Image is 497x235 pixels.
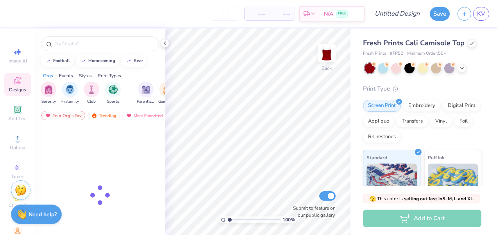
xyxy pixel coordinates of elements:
[53,59,70,63] div: football
[8,116,27,122] span: Add Text
[9,87,26,93] span: Designs
[249,10,265,18] span: – –
[369,195,376,203] span: 🫣
[473,7,489,21] a: KV
[43,72,53,79] div: Orgs
[126,113,132,118] img: most_fav.gif
[282,216,295,223] span: 100 %
[54,40,154,48] input: Try "Alpha"
[91,113,97,118] img: trending.gif
[366,153,387,162] span: Standard
[9,58,27,64] span: Image AI
[454,116,473,127] div: Foil
[61,82,79,105] div: filter for Fraternity
[363,116,394,127] div: Applique
[363,50,386,57] span: Fresh Prints
[12,173,24,180] span: Greek
[79,72,92,79] div: Styles
[126,59,132,63] img: trend_line.gif
[137,82,155,105] button: filter button
[59,72,73,79] div: Events
[84,82,99,105] button: filter button
[369,195,474,202] span: This color is .
[45,59,52,63] img: trend_line.gif
[368,6,426,21] input: Untitled Design
[363,131,401,143] div: Rhinestones
[477,9,485,18] span: KV
[45,113,51,118] img: most_fav.gif
[44,85,53,94] img: Sorority Image
[274,10,290,18] span: – –
[366,164,417,203] img: Standard
[84,82,99,105] div: filter for Club
[109,85,118,94] img: Sports Image
[41,55,73,67] button: football
[428,153,444,162] span: Puff Ink
[122,111,166,120] div: Most Favorited
[98,72,121,79] div: Print Types
[430,116,452,127] div: Vinyl
[88,111,120,120] div: Trending
[105,82,121,105] button: filter button
[29,211,57,218] strong: Need help?
[122,55,147,67] button: bear
[158,82,176,105] div: filter for Game Day
[41,99,56,105] span: Sorority
[397,116,428,127] div: Transfers
[61,99,79,105] span: Fraternity
[105,82,121,105] div: filter for Sports
[61,82,79,105] button: filter button
[430,7,450,21] button: Save
[107,99,119,105] span: Sports
[137,82,155,105] div: filter for Parent's Weekend
[141,85,150,94] img: Parent's Weekend Image
[87,99,96,105] span: Club
[363,100,401,112] div: Screen Print
[41,111,85,120] div: Your Org's Fav
[88,59,115,63] div: homecoming
[76,55,119,67] button: homecoming
[163,85,172,94] img: Game Day Image
[210,7,240,21] input: – –
[404,196,473,202] strong: selling out fast in S, M, L and XL
[134,59,143,63] div: bear
[443,100,481,112] div: Digital Print
[363,38,465,48] span: Fresh Prints Cali Camisole Top
[407,50,446,57] span: Minimum Order: 50 +
[428,164,478,203] img: Puff Ink
[87,85,96,94] img: Club Image
[158,82,176,105] button: filter button
[41,82,56,105] div: filter for Sorority
[80,59,87,63] img: trend_line.gif
[158,99,176,105] span: Game Day
[390,50,403,57] span: # FP52
[137,99,155,105] span: Parent's Weekend
[403,100,440,112] div: Embroidery
[324,10,333,18] span: N/A
[4,202,31,215] span: Clipart & logos
[10,144,25,151] span: Upload
[289,205,336,219] label: Submit to feature on our public gallery.
[41,82,56,105] button: filter button
[322,65,332,72] div: Back
[319,45,334,61] img: Back
[338,11,346,16] span: FREE
[66,85,74,94] img: Fraternity Image
[363,84,481,93] div: Print Type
